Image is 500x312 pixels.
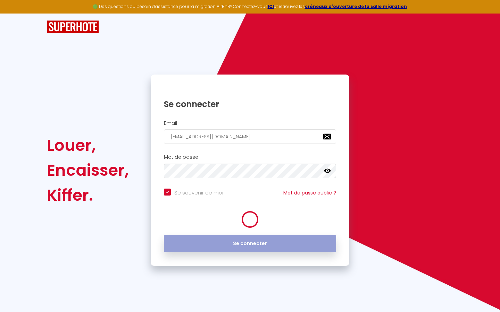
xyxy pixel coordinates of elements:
button: Ouvrir le widget de chat LiveChat [6,3,26,24]
div: Louer, [47,133,129,158]
h1: Se connecter [164,99,336,110]
img: SuperHote logo [47,20,99,33]
button: Se connecter [164,235,336,252]
a: Mot de passe oublié ? [283,189,336,196]
div: Kiffer. [47,183,129,208]
h2: Mot de passe [164,154,336,160]
input: Ton Email [164,129,336,144]
a: créneaux d'ouverture de la salle migration [305,3,407,9]
h2: Email [164,120,336,126]
div: Encaisser, [47,158,129,183]
a: ICI [268,3,274,9]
